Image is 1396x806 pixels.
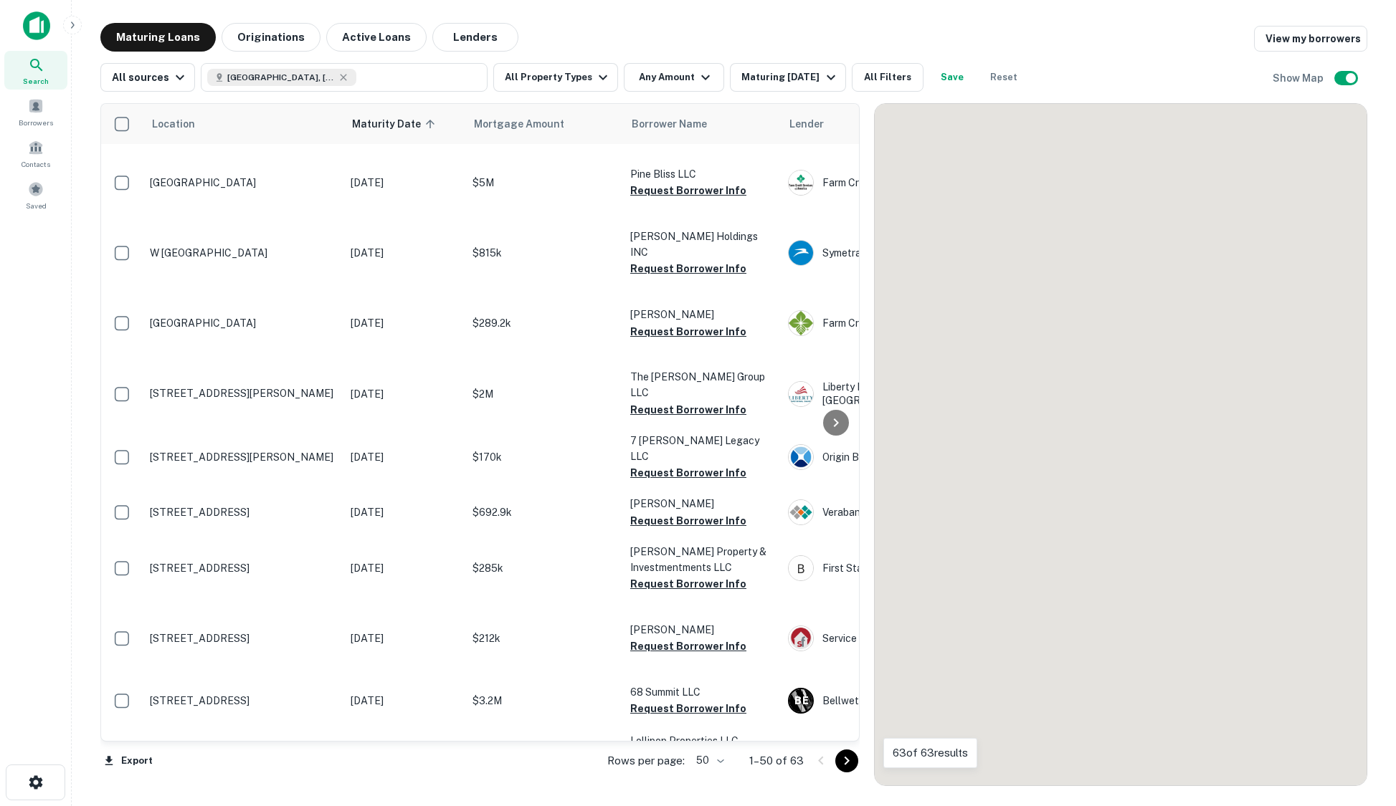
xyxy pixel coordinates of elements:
[351,449,458,465] p: [DATE]
[351,245,458,261] p: [DATE]
[473,693,616,709] p: $3.2M
[4,51,67,90] a: Search
[1324,691,1396,760] iframe: Chat Widget
[1254,26,1367,52] a: View my borrowers
[150,562,336,575] p: [STREET_ADDRESS]
[630,733,774,749] p: Lollipop Properties LLC
[4,176,67,214] a: Saved
[150,632,336,645] p: [STREET_ADDRESS]
[473,315,616,331] p: $289.2k
[981,63,1027,92] button: Reset
[23,11,50,40] img: capitalize-icon.png
[690,750,726,771] div: 50
[630,260,746,277] button: Request Borrower Info
[632,115,707,133] span: Borrower Name
[788,240,1003,266] div: Symetra
[143,104,343,144] th: Location
[150,694,336,707] p: [STREET_ADDRESS]
[4,92,67,131] a: Borrowers
[465,104,623,144] th: Mortgage Amount
[150,246,336,259] p: W [GEOGRAPHIC_DATA]
[473,560,616,576] p: $285k
[630,166,774,182] p: Pine Bliss LLC
[630,684,774,700] p: 68 Summit LLC
[730,63,845,92] button: Maturing [DATE]
[326,23,427,52] button: Active Loans
[788,688,1003,714] div: Bellwether ENT R/E CAP LLC
[222,23,320,52] button: Originations
[473,630,616,646] p: $212k
[749,752,804,769] p: 1–50 of 63
[100,750,156,772] button: Export
[201,63,488,92] button: [GEOGRAPHIC_DATA], [GEOGRAPHIC_DATA], [GEOGRAPHIC_DATA]
[150,506,336,519] p: [STREET_ADDRESS]
[630,307,774,322] p: [PERSON_NAME]
[789,382,813,406] img: picture
[789,241,813,265] img: picture
[893,744,968,762] p: 63 of 63 results
[630,229,774,260] p: [PERSON_NAME] Holdings INC
[875,104,1367,785] div: 0 0
[493,63,618,92] button: All Property Types
[19,117,53,128] span: Borrowers
[352,115,440,133] span: Maturity Date
[852,63,923,92] button: All Filters
[835,749,858,772] button: Go to next page
[351,315,458,331] p: [DATE]
[788,444,1003,470] div: Origin Bank
[630,496,774,512] p: [PERSON_NAME]
[630,512,746,529] button: Request Borrower Info
[929,63,975,92] button: Save your search to get updates of matches that match your search criteria.
[351,504,458,520] p: [DATE]
[351,386,458,402] p: [DATE]
[630,323,746,340] button: Request Borrower Info
[788,499,1003,525] div: Verabank
[781,104,1010,144] th: Lender
[630,638,746,655] button: Request Borrower Info
[630,544,774,575] p: [PERSON_NAME] Property & Investmentments LLC
[789,445,813,469] img: picture
[343,104,465,144] th: Maturity Date
[1273,70,1326,86] h6: Show Map
[623,104,781,144] th: Borrower Name
[26,200,47,211] span: Saved
[150,451,336,464] p: [STREET_ADDRESS][PERSON_NAME]
[788,380,1003,406] div: Liberty National Bank OK / [GEOGRAPHIC_DATA]
[630,575,746,592] button: Request Borrower Info
[788,310,1003,336] div: Farm Credit Mid-america
[789,171,813,195] img: picture
[100,23,216,52] button: Maturing Loans
[351,560,458,576] p: [DATE]
[432,23,518,52] button: Lenders
[789,115,824,133] span: Lender
[474,115,583,133] span: Mortgage Amount
[794,694,808,709] p: B E
[630,369,774,400] p: The [PERSON_NAME] Group LLC
[112,69,189,86] div: All sources
[630,464,746,481] button: Request Borrower Info
[473,449,616,465] p: $170k
[351,693,458,709] p: [DATE]
[630,700,746,717] button: Request Borrower Info
[227,71,335,84] span: [GEOGRAPHIC_DATA], [GEOGRAPHIC_DATA], [GEOGRAPHIC_DATA]
[351,175,458,191] p: [DATE]
[630,401,746,418] button: Request Borrower Info
[630,182,746,199] button: Request Borrower Info
[473,386,616,402] p: $2M
[789,556,813,580] img: bankfsb.com.png
[150,387,336,400] p: [STREET_ADDRESS][PERSON_NAME]
[23,75,49,87] span: Search
[741,69,839,86] div: Maturing [DATE]
[788,170,1003,196] div: Farm Credit Services Of America
[100,63,195,92] button: All sources
[630,622,774,638] p: [PERSON_NAME]
[630,433,774,464] p: 7 [PERSON_NAME] Legacy LLC
[473,504,616,520] p: $692.9k
[4,134,67,173] a: Contacts
[607,752,685,769] p: Rows per page:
